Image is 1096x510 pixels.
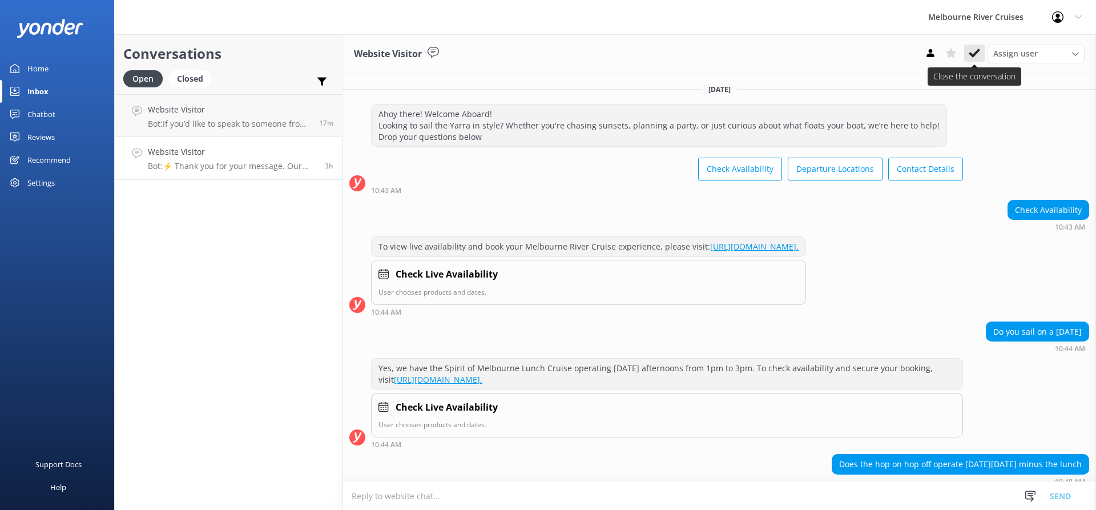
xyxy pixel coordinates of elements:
strong: 10:44 AM [371,309,401,316]
h4: Website Visitor [148,146,316,158]
button: Check Availability [698,158,782,180]
div: Inbox [27,80,49,103]
div: 10:43am 12-Aug-2025 (UTC +10:00) Australia/Sydney [1008,223,1089,231]
a: Website VisitorBot:⚡ Thank you for your message. Our office hours are Mon - Fri 9.30am - 5pm. We'... [115,137,342,180]
span: [DATE] [702,85,738,94]
strong: 10:44 AM [371,441,401,448]
div: Closed [168,70,212,87]
strong: 10:44 AM [1055,346,1085,352]
a: [URL][DOMAIN_NAME]. [394,374,482,385]
span: Assign user [993,47,1038,60]
div: Support Docs [35,453,82,476]
div: 10:48am 12-Aug-2025 (UTC +10:00) Australia/Sydney [832,477,1089,485]
button: Contact Details [888,158,963,180]
a: Open [123,72,168,85]
div: Settings [27,171,55,194]
div: Does the hop on hop off operate [DATE][DATE] minus the lunch [832,455,1089,474]
div: Assign User [988,45,1085,63]
div: 10:44am 12-Aug-2025 (UTC +10:00) Australia/Sydney [986,344,1089,352]
div: Open [123,70,163,87]
p: Bot: If you’d like to speak to someone from our team, we’ll connect you with the next available t... [148,119,311,129]
div: Ahoy there! Welcome Aboard! Looking to sail the Yarra in style? Whether you're chasing sunsets, p... [372,105,946,146]
div: Help [50,476,66,499]
div: Do you sail on a [DATE] [986,322,1089,342]
img: yonder-white-logo.png [17,19,83,38]
strong: 10:43 AM [371,187,401,194]
strong: 10:48 AM [1055,479,1085,485]
div: Reviews [27,126,55,148]
h4: Website Visitor [148,103,311,116]
div: 10:44am 12-Aug-2025 (UTC +10:00) Australia/Sydney [371,440,963,448]
a: Website VisitorBot:If you’d like to speak to someone from our team, we’ll connect you with the ne... [115,94,342,137]
p: Bot: ⚡ Thank you for your message. Our office hours are Mon - Fri 9.30am - 5pm. We'll get back to... [148,161,316,171]
h4: Check Live Availability [396,267,498,282]
div: Chatbot [27,103,55,126]
span: 02:11pm 12-Aug-2025 (UTC +10:00) Australia/Sydney [319,118,333,128]
div: Yes, we have the Spirit of Melbourne Lunch Cruise operating [DATE] afternoons from 1pm to 3pm. To... [372,359,962,389]
h4: Check Live Availability [396,400,498,415]
p: User chooses products and dates. [378,419,956,430]
div: Check Availability [1008,200,1089,220]
h2: Conversations [123,43,333,65]
div: 10:44am 12-Aug-2025 (UTC +10:00) Australia/Sydney [371,308,806,316]
div: Home [27,57,49,80]
div: Recommend [27,148,71,171]
a: [URL][DOMAIN_NAME]. [710,241,799,252]
h3: Website Visitor [354,47,422,62]
p: User chooses products and dates. [378,287,799,298]
a: Closed [168,72,217,85]
div: 10:43am 12-Aug-2025 (UTC +10:00) Australia/Sydney [371,186,963,194]
strong: 10:43 AM [1055,224,1085,231]
button: Departure Locations [788,158,883,180]
div: To view live availability and book your Melbourne River Cruise experience, please visit: [372,237,805,256]
span: 10:48am 12-Aug-2025 (UTC +10:00) Australia/Sydney [325,161,333,171]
